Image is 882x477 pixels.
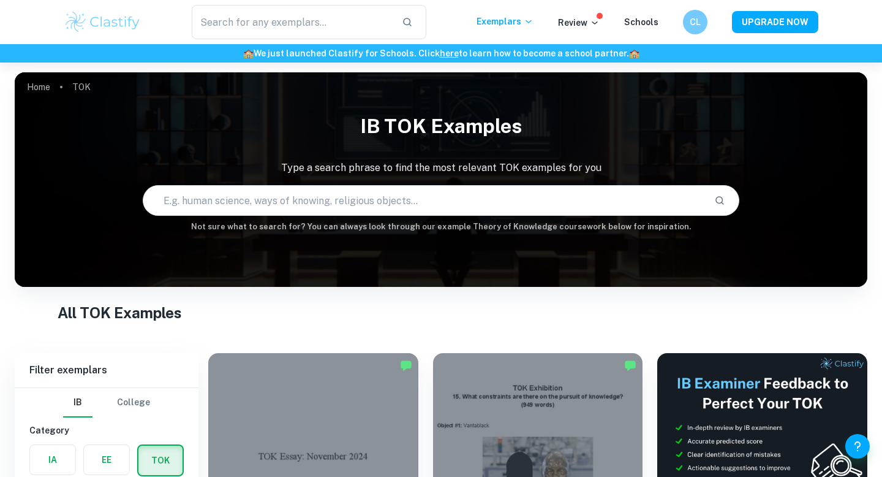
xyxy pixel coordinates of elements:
span: 🏫 [243,48,254,58]
p: Review [558,16,600,29]
button: IA [30,445,75,475]
p: Exemplars [477,15,533,28]
button: IB [63,388,92,418]
p: Type a search phrase to find the most relevant TOK examples for you [15,161,867,175]
button: TOK [138,446,183,475]
h6: We just launched Clastify for Schools. Click to learn how to become a school partner. [2,47,880,60]
h1: All TOK Examples [58,302,825,324]
h6: Not sure what to search for? You can always look through our example Theory of Knowledge coursewo... [15,221,867,233]
h1: IB TOK examples [15,107,867,146]
button: Search [709,190,730,211]
input: E.g. human science, ways of knowing, religious objects... [143,183,704,218]
div: Filter type choice [63,388,150,418]
a: Home [27,78,50,96]
a: Schools [624,17,658,27]
button: EE [84,445,129,475]
button: Help and Feedback [845,434,870,459]
img: Clastify logo [64,10,141,34]
h6: Filter exemplars [15,353,198,387]
input: Search for any exemplars... [192,5,392,39]
h6: CL [688,15,703,29]
img: Marked [624,359,636,372]
h6: Category [29,424,184,437]
span: 🏫 [629,48,639,58]
a: here [440,48,459,58]
button: UPGRADE NOW [732,11,818,33]
button: College [117,388,150,418]
p: TOK [72,80,91,94]
button: CL [683,10,707,34]
img: Marked [400,359,412,372]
